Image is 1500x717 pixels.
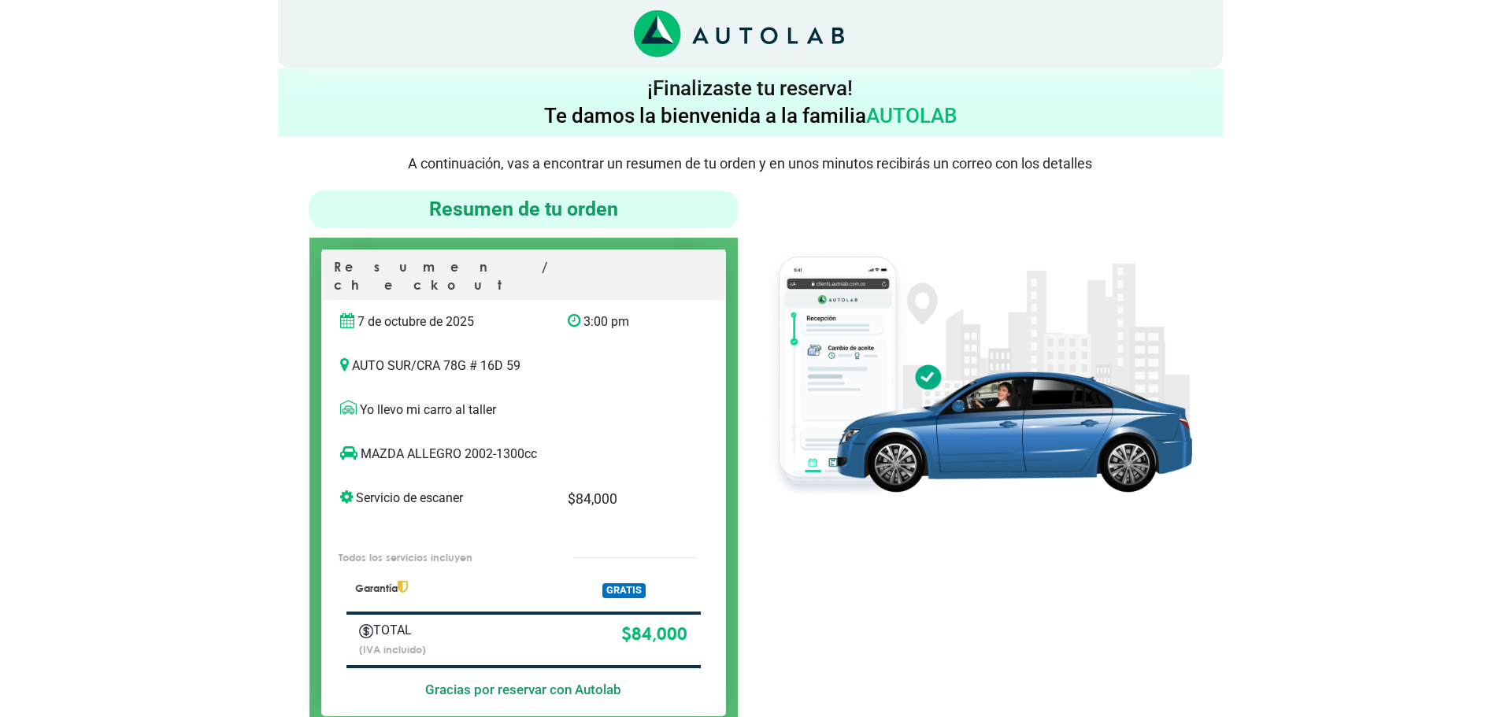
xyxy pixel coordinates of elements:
p: TOTAL [359,621,483,640]
a: Link al sitio de autolab [634,26,844,41]
h4: ¡Finalizaste tu reserva! Te damos la bienvenida a la familia [284,75,1217,130]
small: (IVA incluido) [359,643,426,656]
p: Todos los servicios incluyen [339,550,540,565]
p: 3:00 pm [568,312,674,331]
p: Servicio de escaner [340,489,544,508]
span: AUTOLAB [866,104,957,128]
p: Garantía [355,581,545,596]
p: $ 84,000 [506,621,687,648]
p: Resumen / checkout [334,258,713,300]
p: MAZDA ALLEGRO 2002-1300cc [340,445,675,464]
p: AUTO SUR / CRA 78G # 16D 59 [340,357,707,375]
p: Yo llevo mi carro al taller [340,401,707,419]
p: A continuación, vas a encontrar un resumen de tu orden y en unos minutos recibirás un correo con ... [278,155,1223,172]
h5: Gracias por reservar con Autolab [346,682,701,697]
img: Autobooking-Iconos-23.png [359,624,373,638]
p: $ 84,000 [568,489,674,509]
h4: Resumen de tu orden [315,197,732,222]
span: GRATIS [602,583,646,598]
p: 7 de octubre de 2025 [340,312,544,331]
